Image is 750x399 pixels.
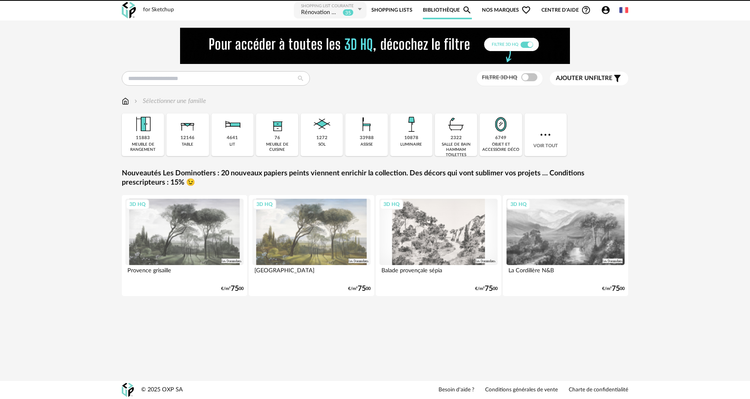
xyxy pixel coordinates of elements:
span: Centre d'aideHelp Circle Outline icon [541,5,591,15]
span: Filtre 3D HQ [482,75,517,80]
span: Nos marques [482,1,531,19]
button: Ajouter unfiltre Filter icon [550,72,628,85]
div: luminaire [400,142,422,147]
img: Salle%20de%20bain.png [445,113,467,135]
span: 75 [612,286,620,292]
img: FILTRE%20HQ%20NEW_V1%20(4).gif [180,28,570,64]
span: Ajouter un [556,75,594,81]
div: sol [318,142,326,147]
span: Account Circle icon [601,5,614,15]
span: 75 [231,286,239,292]
div: objet et accessoire déco [482,142,519,152]
div: 12146 [180,135,195,141]
img: Meuble%20de%20rangement.png [132,113,154,135]
div: 2322 [451,135,462,141]
a: Conditions générales de vente [485,387,558,394]
div: 4641 [227,135,238,141]
div: 3D HQ [126,199,149,210]
div: 11883 [136,135,150,141]
div: 76 [275,135,280,141]
img: OXP [122,383,134,397]
div: [GEOGRAPHIC_DATA] [252,265,371,281]
span: Magnify icon [462,5,472,15]
div: 1272 [316,135,328,141]
span: Account Circle icon [601,5,611,15]
img: Miroir.png [490,113,512,135]
div: Voir tout [525,113,567,156]
img: OXP [122,2,136,19]
a: Charte de confidentialité [569,387,628,394]
span: Heart Outline icon [521,5,531,15]
a: Nouveautés Les Dominotiers : 20 nouveaux papiers peints viennent enrichir la collection. Des déco... [122,169,628,188]
div: meuble de rangement [124,142,162,152]
a: Shopping Lists [371,1,412,19]
a: 3D HQ La Cordillère N&B €/m²7500 [503,195,628,296]
a: 3D HQ Balade provençale sépia €/m²7500 [376,195,501,296]
sup: 35 [342,9,354,16]
a: 3D HQ Provence grisaille €/m²7500 [122,195,247,296]
div: Provence grisaille [125,265,244,281]
div: table [182,142,193,147]
a: 3D HQ [GEOGRAPHIC_DATA] €/m²7500 [249,195,374,296]
div: La Cordillère N&B [506,265,625,281]
img: Table.png [177,113,199,135]
a: BibliothèqueMagnify icon [423,1,472,19]
img: fr [619,6,628,14]
img: Luminaire.png [400,113,422,135]
div: meuble de cuisine [258,142,296,152]
span: Filter icon [613,74,622,83]
div: €/m² 00 [221,286,244,292]
a: Besoin d'aide ? [439,387,474,394]
span: 75 [358,286,366,292]
div: 3D HQ [253,199,276,210]
img: svg+xml;base64,PHN2ZyB3aWR0aD0iMTYiIGhlaWdodD0iMTciIHZpZXdCb3g9IjAgMCAxNiAxNyIgZmlsbD0ibm9uZSIgeG... [122,97,129,106]
div: for Sketchup [143,6,174,14]
img: Literie.png [221,113,243,135]
div: 3D HQ [507,199,530,210]
div: 6749 [495,135,506,141]
div: assise [361,142,373,147]
div: 10878 [404,135,418,141]
div: Shopping List courante [301,4,356,9]
img: Rangement.png [266,113,288,135]
img: Assise.png [356,113,377,135]
div: €/m² 00 [475,286,498,292]
div: © 2025 OXP SA [141,386,183,394]
div: Balade provençale sépia [379,265,498,281]
div: 3D HQ [380,199,403,210]
span: Help Circle Outline icon [581,5,591,15]
img: Sol.png [311,113,333,135]
div: €/m² 00 [348,286,371,292]
span: filtre [556,74,613,82]
span: 75 [485,286,493,292]
div: salle de bain hammam toilettes [437,142,475,158]
div: Sélectionner une famille [133,97,206,106]
div: 33988 [360,135,374,141]
img: more.7b13dc1.svg [538,128,553,142]
div: lit [230,142,235,147]
div: €/m² 00 [602,286,625,292]
div: Rénovation maison MURAT [301,9,341,17]
img: svg+xml;base64,PHN2ZyB3aWR0aD0iMTYiIGhlaWdodD0iMTYiIHZpZXdCb3g9IjAgMCAxNiAxNiIgZmlsbD0ibm9uZSIgeG... [133,97,139,106]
